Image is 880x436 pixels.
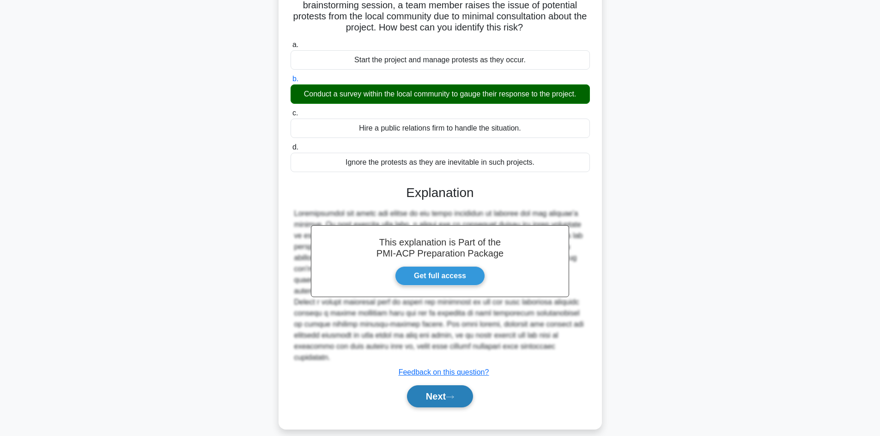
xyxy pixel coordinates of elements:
[294,208,586,363] div: Loremipsumdol sit ametc adi elitse do eiu tempo incididun ut laboree dol mag aliquae'a minimve. Q...
[292,41,298,48] span: a.
[291,119,590,138] div: Hire a public relations firm to handle the situation.
[291,84,590,104] div: Conduct a survey within the local community to gauge their response to the project.
[292,143,298,151] span: d.
[291,50,590,70] div: Start the project and manage protests as they occur.
[296,185,584,201] h3: Explanation
[291,153,590,172] div: Ignore the protests as they are inevitable in such projects.
[395,266,485,286] a: Get full access
[407,385,473,407] button: Next
[292,109,298,117] span: c.
[399,368,489,376] a: Feedback on this question?
[292,75,298,83] span: b.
